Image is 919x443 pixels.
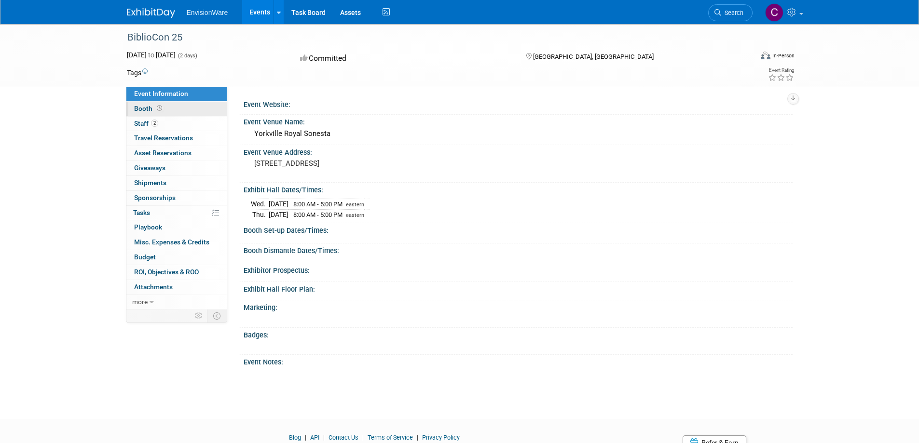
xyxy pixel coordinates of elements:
[134,149,192,157] span: Asset Reservations
[134,134,193,142] span: Travel Reservations
[346,212,364,218] span: eastern
[126,220,227,235] a: Playbook
[134,90,188,97] span: Event Information
[126,131,227,146] a: Travel Reservations
[127,51,176,59] span: [DATE] [DATE]
[708,4,753,21] a: Search
[765,3,783,22] img: Chris Terranova
[134,283,173,291] span: Attachments
[269,209,288,219] td: [DATE]
[134,194,176,201] span: Sponsorships
[244,355,793,367] div: Event Notes:
[414,434,421,441] span: |
[293,211,343,218] span: 8:00 AM - 5:00 PM
[244,145,793,157] div: Event Venue Address:
[346,201,364,208] span: eastern
[126,280,227,295] a: Attachments
[251,126,785,141] div: Yorkville Royal Sonesta
[126,176,227,190] a: Shipments
[132,298,148,306] span: more
[321,434,327,441] span: |
[244,223,793,235] div: Booth Set-up Dates/Times:
[126,265,227,280] a: ROI, Objectives & ROO
[207,309,227,322] td: Toggle Event Tabs
[422,434,460,441] a: Privacy Policy
[293,201,343,208] span: 8:00 AM - 5:00 PM
[721,9,743,16] span: Search
[147,51,156,59] span: to
[134,120,158,127] span: Staff
[155,105,164,112] span: Booth not reserved yet
[244,263,793,275] div: Exhibitor Prospectus:
[772,52,795,59] div: In-Person
[151,120,158,127] span: 2
[768,68,794,73] div: Event Rating
[126,161,227,175] a: Giveaways
[126,102,227,116] a: Booth
[244,328,793,340] div: Badges:
[134,223,162,231] span: Playbook
[134,179,166,187] span: Shipments
[533,53,654,60] span: [GEOGRAPHIC_DATA], [GEOGRAPHIC_DATA]
[126,235,227,250] a: Misc. Expenses & Credits
[126,295,227,309] a: more
[302,434,309,441] span: |
[244,115,793,127] div: Event Venue Name:
[761,52,770,59] img: Format-Inperson.png
[329,434,358,441] a: Contact Us
[191,309,207,322] td: Personalize Event Tab Strip
[368,434,413,441] a: Terms of Service
[126,87,227,101] a: Event Information
[134,164,165,172] span: Giveaways
[124,29,738,46] div: BiblioCon 25
[127,68,148,78] td: Tags
[696,50,795,65] div: Event Format
[126,146,227,161] a: Asset Reservations
[134,238,209,246] span: Misc. Expenses & Credits
[310,434,319,441] a: API
[244,300,793,312] div: Marketing:
[297,50,510,67] div: Committed
[126,250,227,265] a: Budget
[177,53,197,59] span: (2 days)
[251,199,269,210] td: Wed.
[134,268,199,276] span: ROI, Objectives & ROO
[269,199,288,210] td: [DATE]
[126,117,227,131] a: Staff2
[254,159,462,168] pre: [STREET_ADDRESS]
[289,434,301,441] a: Blog
[244,282,793,294] div: Exhibit Hall Floor Plan:
[127,8,175,18] img: ExhibitDay
[251,209,269,219] td: Thu.
[134,105,164,112] span: Booth
[244,97,793,109] div: Event Website:
[244,243,793,255] div: Booth Dismantle Dates/Times:
[133,209,150,216] span: Tasks
[244,183,793,195] div: Exhibit Hall Dates/Times:
[126,191,227,205] a: Sponsorships
[187,9,228,16] span: EnvisionWare
[134,253,156,261] span: Budget
[126,206,227,220] a: Tasks
[360,434,366,441] span: |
